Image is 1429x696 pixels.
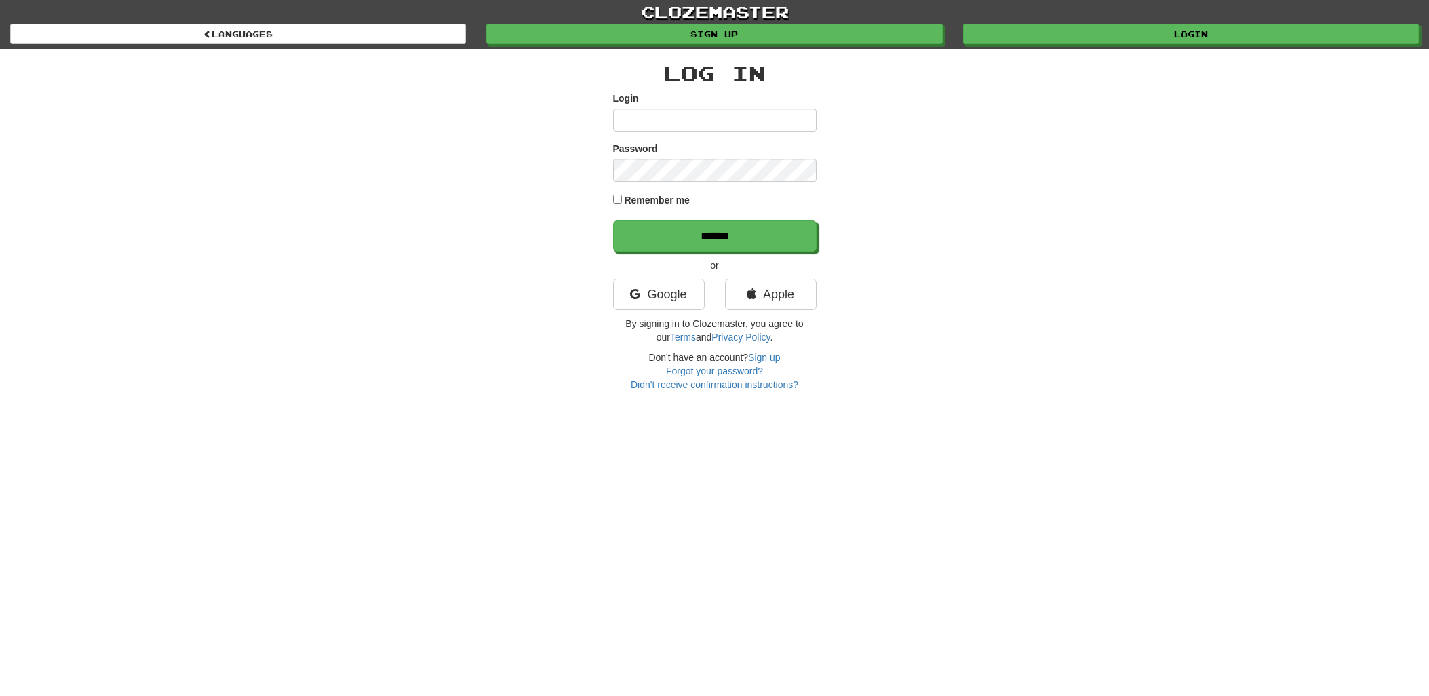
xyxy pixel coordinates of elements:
label: Password [613,142,658,155]
a: Terms [670,332,696,343]
a: Forgot your password? [666,366,763,376]
a: Sign up [486,24,942,44]
a: Sign up [748,352,780,363]
a: Login [963,24,1419,44]
p: By signing in to Clozemaster, you agree to our and . [613,317,817,344]
a: Didn't receive confirmation instructions? [631,379,798,390]
p: or [613,258,817,272]
h2: Log In [613,62,817,85]
label: Remember me [624,193,690,207]
div: Don't have an account? [613,351,817,391]
label: Login [613,92,639,105]
a: Google [613,279,705,310]
a: Languages [10,24,466,44]
a: Apple [725,279,817,310]
a: Privacy Policy [711,332,770,343]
